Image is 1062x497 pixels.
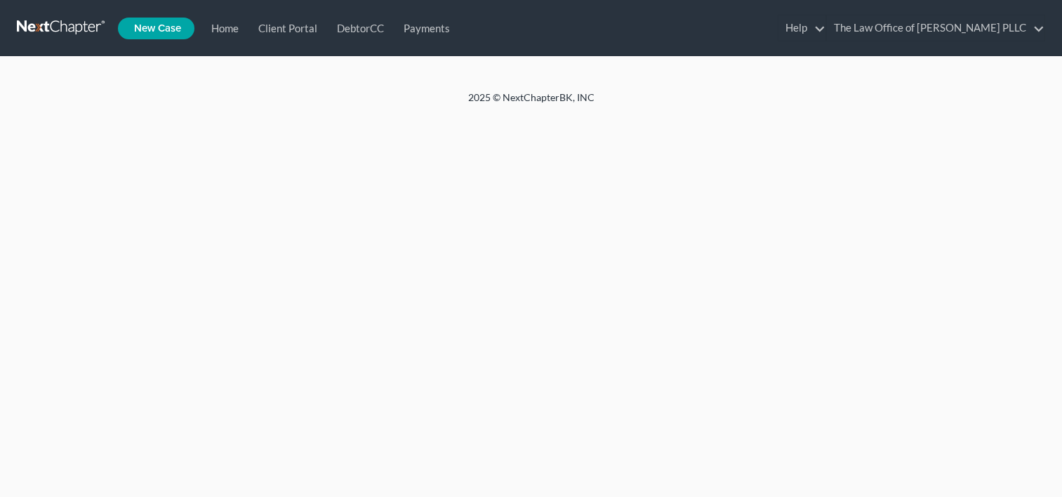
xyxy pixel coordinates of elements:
a: Payments [391,15,457,41]
a: Home [199,15,246,41]
a: Help [778,15,825,41]
a: DebtorCC [324,15,391,41]
new-legal-case-button: New Case [118,18,194,39]
div: 2025 © NextChapterBK, INC [131,91,931,116]
a: The Law Office of [PERSON_NAME] PLLC [827,15,1044,41]
a: Client Portal [246,15,324,41]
